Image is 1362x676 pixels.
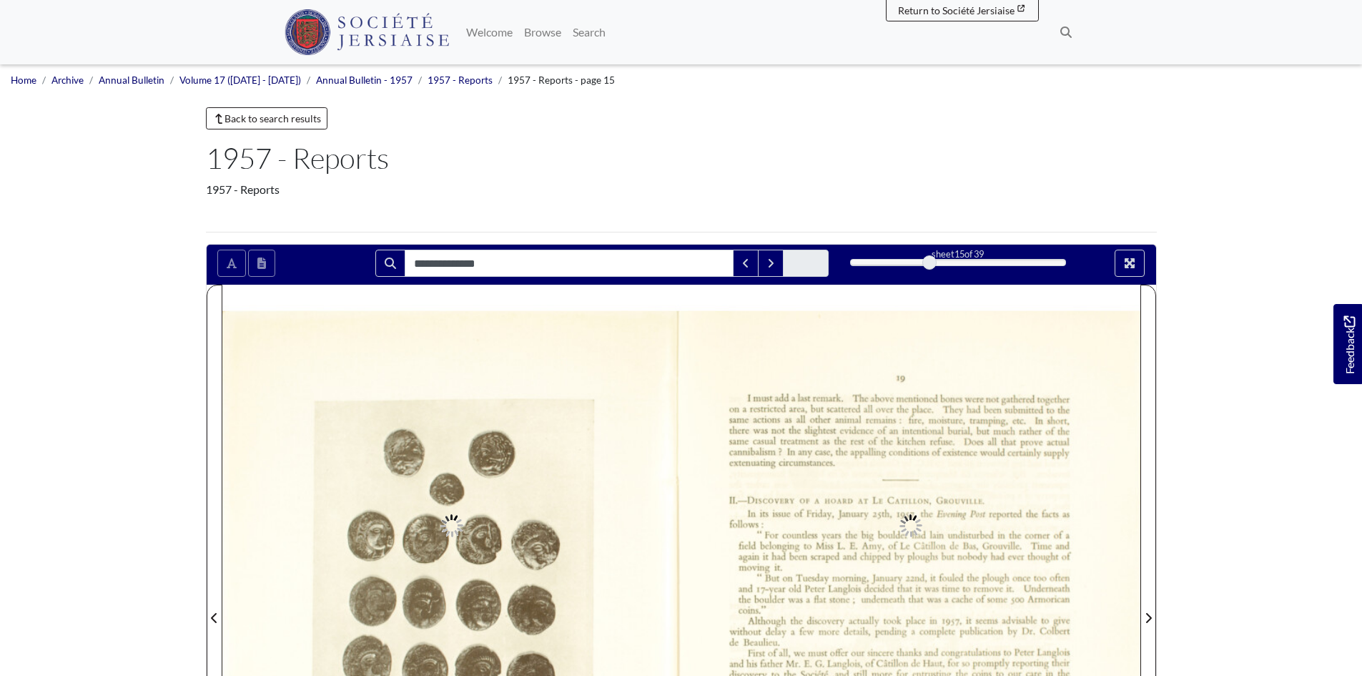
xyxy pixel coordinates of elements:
a: Browse [518,18,567,46]
a: Would you like to provide feedback? [1333,304,1362,384]
h1: 1957 - Reports [206,141,1157,175]
span: Feedback [1341,316,1358,374]
span: 15 [954,248,964,260]
img: Société Jersiaise [285,9,450,55]
a: Annual Bulletin [99,74,164,86]
span: Return to Société Jersiaise [898,4,1015,16]
button: Toggle text selection (Alt+T) [217,250,246,277]
a: 1957 - Reports [428,74,493,86]
span: 1957 - Reports - page 15 [508,74,615,86]
button: Full screen mode [1115,250,1145,277]
a: Back to search results [206,107,328,129]
button: Previous Match [733,250,759,277]
button: Next Match [758,250,784,277]
div: 1957 - Reports [206,181,1157,198]
a: Société Jersiaise logo [285,6,450,59]
input: Search for [405,250,734,277]
div: sheet of 39 [850,248,1066,261]
a: Home [11,74,36,86]
button: Search [375,250,405,277]
a: Welcome [460,18,518,46]
a: Archive [51,74,84,86]
a: Annual Bulletin - 1957 [316,74,413,86]
a: Volume 17 ([DATE] - [DATE]) [179,74,301,86]
button: Open transcription window [248,250,275,277]
a: Search [567,18,611,46]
